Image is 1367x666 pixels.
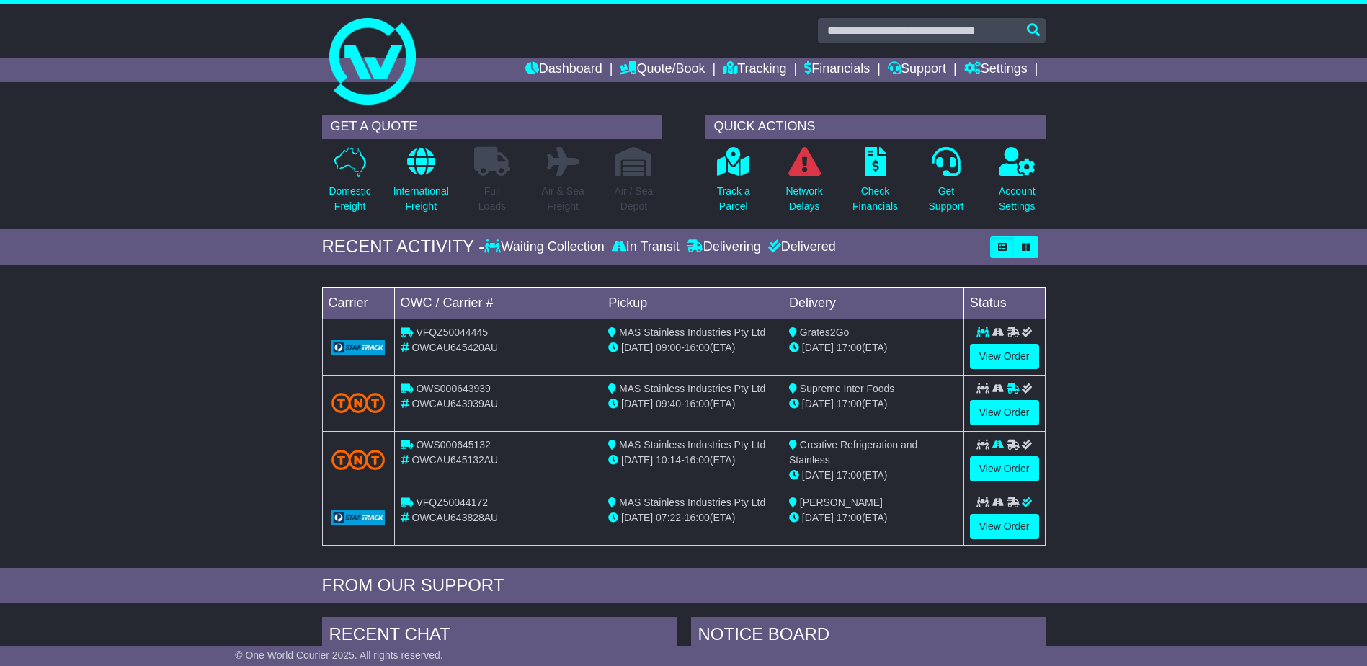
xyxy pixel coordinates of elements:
[619,439,765,450] span: MAS Stainless Industries Pty Ltd
[331,340,386,355] img: GetCarrierServiceLogo
[619,497,765,508] span: MAS Stainless Industries Pty Ltd
[802,342,834,353] span: [DATE]
[685,454,710,466] span: 16:00
[329,184,370,214] p: Domestic Freight
[970,514,1039,539] a: View Order
[970,400,1039,425] a: View Order
[970,456,1039,481] a: View Order
[970,344,1039,369] a: View Order
[705,115,1046,139] div: QUICK ACTIONS
[484,239,607,255] div: Waiting Collection
[411,342,498,353] span: OWCAU645420AU
[802,512,834,523] span: [DATE]
[411,454,498,466] span: OWCAU645132AU
[998,146,1036,222] a: AccountSettings
[723,58,786,82] a: Tracking
[789,510,958,525] div: (ETA)
[620,58,705,82] a: Quote/Book
[656,342,681,353] span: 09:00
[331,393,386,412] img: TNT_Domestic.png
[852,184,898,214] p: Check Financials
[685,398,710,409] span: 16:00
[322,115,662,139] div: GET A QUOTE
[474,184,510,214] p: Full Loads
[802,469,834,481] span: [DATE]
[621,342,653,353] span: [DATE]
[656,398,681,409] span: 09:40
[852,146,899,222] a: CheckFinancials
[789,396,958,412] div: (ETA)
[621,512,653,523] span: [DATE]
[964,58,1028,82] a: Settings
[837,398,862,409] span: 17:00
[235,649,443,661] span: © One World Courier 2025. All rights reserved.
[608,239,683,255] div: In Transit
[393,184,449,214] p: International Freight
[685,512,710,523] span: 16:00
[416,327,488,338] span: VFQZ50044445
[717,184,750,214] p: Track a Parcel
[716,146,751,222] a: Track aParcel
[393,146,450,222] a: InternationalFreight
[416,383,491,394] span: OWS000643939
[602,287,783,319] td: Pickup
[927,146,964,222] a: GetSupport
[608,396,777,412] div: - (ETA)
[619,327,765,338] span: MAS Stainless Industries Pty Ltd
[800,497,883,508] span: [PERSON_NAME]
[656,454,681,466] span: 10:14
[785,146,823,222] a: NetworkDelays
[999,184,1036,214] p: Account Settings
[802,398,834,409] span: [DATE]
[800,327,849,338] span: Grates2Go
[619,383,765,394] span: MAS Stainless Industries Pty Ltd
[322,617,677,656] div: RECENT CHAT
[765,239,836,255] div: Delivered
[837,342,862,353] span: 17:00
[525,58,602,82] a: Dashboard
[785,184,822,214] p: Network Delays
[783,287,963,319] td: Delivery
[963,287,1045,319] td: Status
[608,453,777,468] div: - (ETA)
[394,287,602,319] td: OWC / Carrier #
[789,468,958,483] div: (ETA)
[656,512,681,523] span: 07:22
[621,454,653,466] span: [DATE]
[331,510,386,525] img: GetCarrierServiceLogo
[837,469,862,481] span: 17:00
[416,439,491,450] span: OWS000645132
[411,398,498,409] span: OWCAU643939AU
[837,512,862,523] span: 17:00
[888,58,946,82] a: Support
[928,184,963,214] p: Get Support
[608,340,777,355] div: - (ETA)
[789,340,958,355] div: (ETA)
[416,497,488,508] span: VFQZ50044172
[621,398,653,409] span: [DATE]
[804,58,870,82] a: Financials
[322,236,485,257] div: RECENT ACTIVITY -
[331,450,386,469] img: TNT_Domestic.png
[322,287,394,319] td: Carrier
[800,383,895,394] span: Supreme Inter Foods
[685,342,710,353] span: 16:00
[411,512,498,523] span: OWCAU643828AU
[789,439,917,466] span: Creative Refrigeration and Stainless
[542,184,584,214] p: Air & Sea Freight
[328,146,371,222] a: DomesticFreight
[322,575,1046,596] div: FROM OUR SUPPORT
[691,617,1046,656] div: NOTICE BOARD
[608,510,777,525] div: - (ETA)
[615,184,654,214] p: Air / Sea Depot
[683,239,765,255] div: Delivering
